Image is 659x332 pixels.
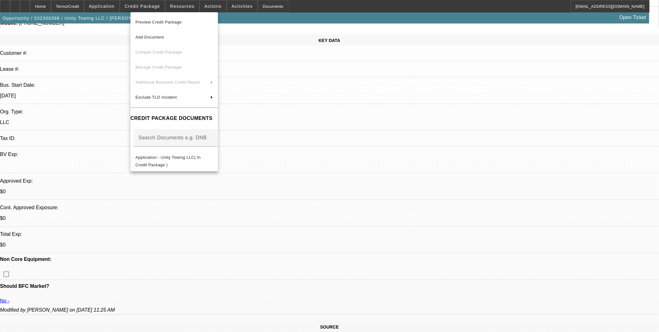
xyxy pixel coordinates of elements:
[135,95,177,100] span: Exclude TLO Incident
[135,20,182,24] span: Preview Credit Package
[130,153,218,169] button: Application - Unity Towing LLC( In Credit Package )
[139,135,207,140] mat-label: Search Documents e.g. DNB
[135,35,164,39] span: Add Document
[130,115,218,122] h4: CREDIT PACKAGE DOCUMENTS
[135,155,201,167] span: Application - Unity Towing LLC( In Credit Package )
